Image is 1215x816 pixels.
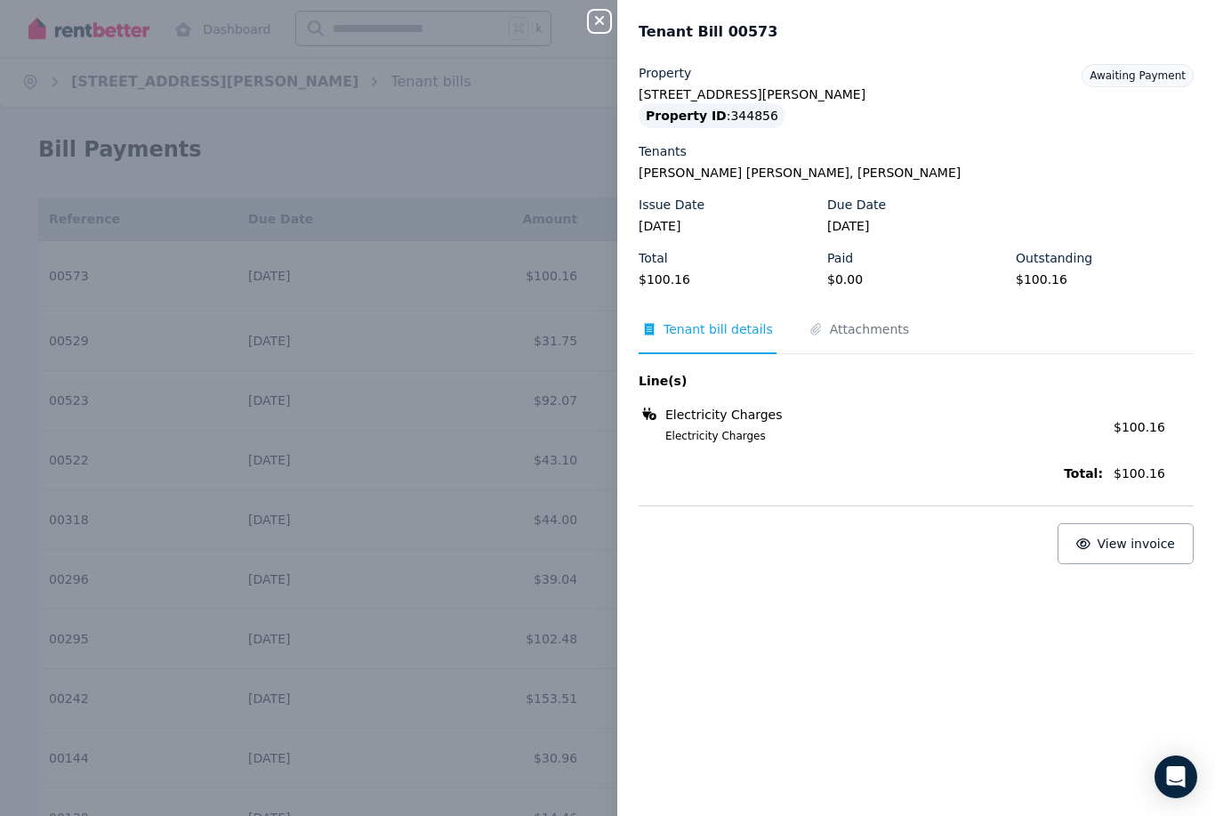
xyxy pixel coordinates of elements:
div: Open Intercom Messenger [1155,755,1197,798]
button: View invoice [1058,523,1194,564]
legend: [DATE] [827,217,1005,235]
legend: [DATE] [639,217,817,235]
span: Property ID [646,107,727,125]
span: Tenant Bill 00573 [639,21,777,43]
span: Line(s) [639,372,1103,390]
span: Electricity Charges [665,406,783,424]
legend: $100.16 [639,271,817,288]
label: Issue Date [639,196,704,214]
label: Total [639,249,668,267]
label: Tenants [639,142,687,160]
legend: $0.00 [827,271,1005,288]
span: Tenant bill details [664,320,773,338]
span: Electricity Charges [644,429,1103,443]
nav: Tabs [639,320,1194,354]
label: Property [639,64,691,82]
span: $100.16 [1114,465,1194,482]
legend: $100.16 [1016,271,1194,288]
label: Paid [827,249,853,267]
label: Due Date [827,196,886,214]
span: Attachments [830,320,909,338]
span: View invoice [1098,537,1176,551]
span: $100.16 [1114,420,1165,434]
legend: [STREET_ADDRESS][PERSON_NAME] [639,85,1194,103]
legend: [PERSON_NAME] [PERSON_NAME], [PERSON_NAME] [639,164,1194,182]
span: Total: [639,465,1103,482]
label: Outstanding [1016,249,1092,267]
div: : 344856 [639,103,785,128]
span: Awaiting Payment [1090,69,1186,82]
